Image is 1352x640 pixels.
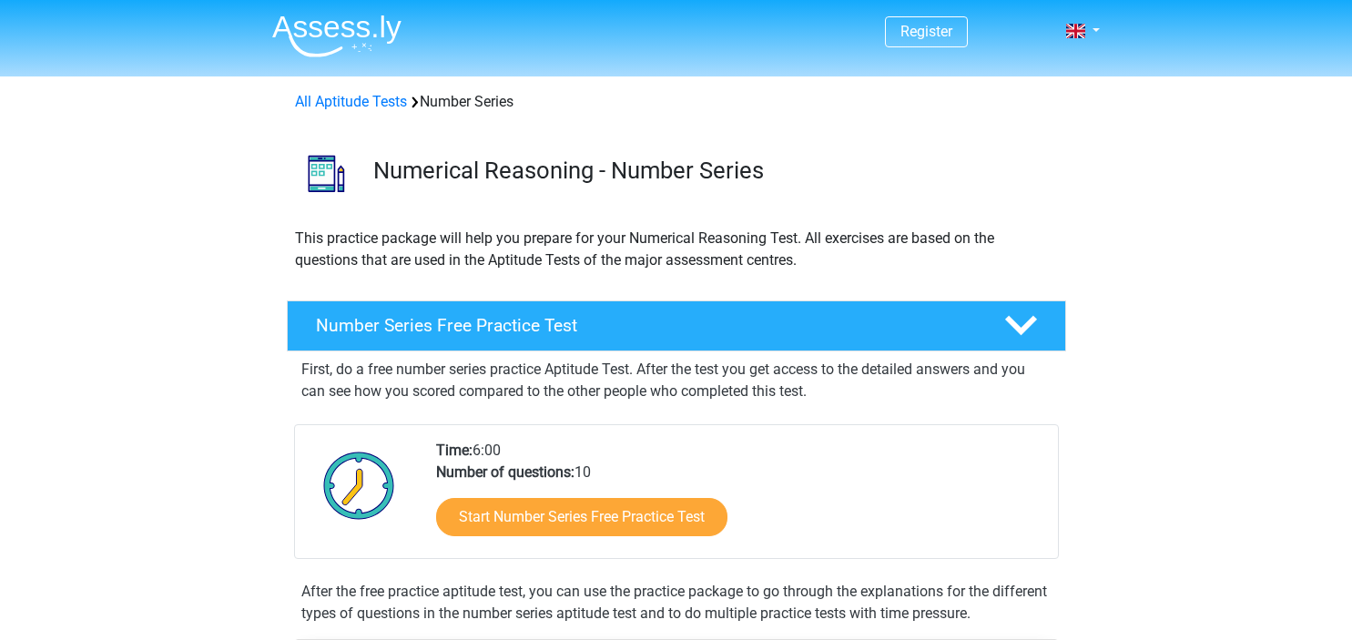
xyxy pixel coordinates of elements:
[288,91,1065,113] div: Number Series
[288,135,365,212] img: number series
[301,359,1052,402] p: First, do a free number series practice Aptitude Test. After the test you get access to the detai...
[436,498,727,536] a: Start Number Series Free Practice Test
[422,440,1057,558] div: 6:00 10
[294,581,1059,625] div: After the free practice aptitude test, you can use the practice package to go through the explana...
[436,463,574,481] b: Number of questions:
[272,15,402,57] img: Assessly
[316,315,975,336] h4: Number Series Free Practice Test
[313,440,405,531] img: Clock
[436,442,473,459] b: Time:
[295,93,407,110] a: All Aptitude Tests
[295,228,1058,271] p: This practice package will help you prepare for your Numerical Reasoning Test. All exercises are ...
[900,23,952,40] a: Register
[373,157,1052,185] h3: Numerical Reasoning - Number Series
[280,300,1073,351] a: Number Series Free Practice Test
